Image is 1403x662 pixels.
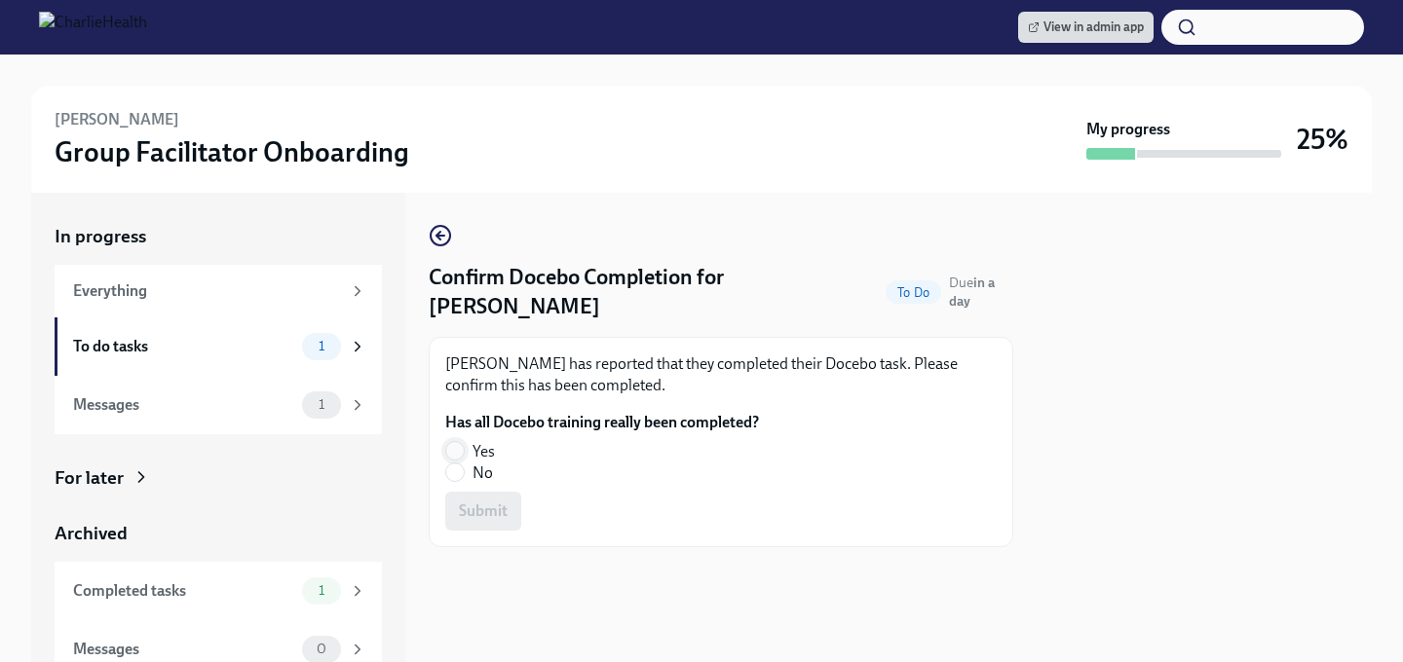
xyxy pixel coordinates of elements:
h4: Confirm Docebo Completion for [PERSON_NAME] [429,263,878,321]
a: Completed tasks1 [55,562,382,620]
h3: Group Facilitator Onboarding [55,134,409,169]
span: 1 [307,339,336,353]
label: Has all Docebo training really been completed? [445,412,759,433]
div: For later [55,465,124,491]
h3: 25% [1297,122,1348,157]
strong: My progress [1086,119,1170,140]
a: View in admin app [1018,12,1154,43]
span: 0 [305,642,338,656]
div: Messages [73,394,294,416]
a: Archived [55,521,382,546]
span: Yes [473,441,495,462]
a: Messages1 [55,376,382,434]
div: Messages [73,639,294,660]
div: Completed tasks [73,580,294,602]
span: View in admin app [1028,18,1144,37]
div: To do tasks [73,336,294,357]
span: No [473,462,493,484]
h6: [PERSON_NAME] [55,109,179,130]
a: For later [55,465,382,491]
a: To do tasks1 [55,317,382,376]
a: Everything [55,265,382,317]
img: CharlieHealth [39,12,147,43]
div: Everything [73,280,341,302]
strong: in a day [949,275,995,310]
span: August 20th, 2025 10:00 [949,274,1013,311]
a: In progress [55,224,382,249]
p: [PERSON_NAME] has reported that they completed their Docebo task. Please confirm this has been co... [445,353,997,396]
span: 1 [307,397,336,412]
span: Due [949,275,995,310]
span: To Do [886,285,941,300]
span: 1 [307,583,336,598]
